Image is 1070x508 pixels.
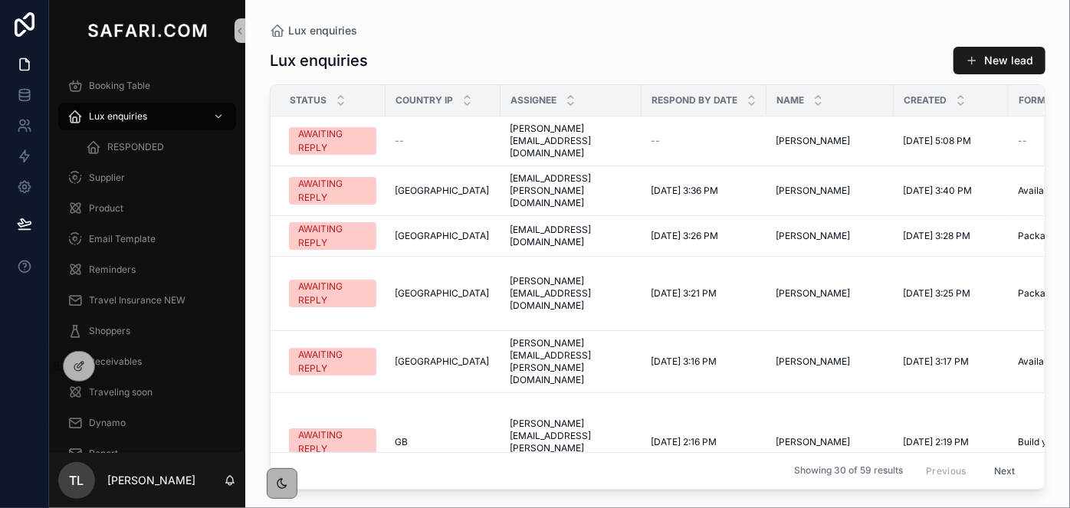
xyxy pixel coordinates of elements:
a: [PERSON_NAME] [776,436,885,448]
a: [DATE] 3:21 PM [651,287,757,300]
div: AWAITING REPLY [298,177,367,205]
span: Traveling soon [89,386,153,398]
span: Email Template [89,233,156,245]
a: Lux enquiries [58,103,236,130]
a: -- [651,135,757,147]
div: scrollable content [49,61,245,453]
span: -- [651,135,660,147]
a: -- [395,135,491,147]
span: -- [1018,135,1027,147]
a: AWAITING REPLY [289,428,376,456]
a: AWAITING REPLY [289,222,376,250]
span: Dynamo [89,417,126,429]
span: -- [395,135,404,147]
span: [DATE] 3:17 PM [903,356,969,368]
a: Traveling soon [58,379,236,406]
a: AWAITING REPLY [289,348,376,375]
a: [PERSON_NAME][EMAIL_ADDRESS][PERSON_NAME][DOMAIN_NAME] [510,337,632,386]
span: [DATE] 5:08 PM [903,135,971,147]
span: Lux enquiries [89,110,147,123]
span: [PERSON_NAME] [776,230,850,242]
span: [DATE] 3:26 PM [651,230,718,242]
span: [DATE] 3:21 PM [651,287,717,300]
button: Next [983,459,1026,483]
span: Lux enquiries [288,23,357,38]
span: [PERSON_NAME] [776,185,850,197]
span: [DATE] 2:16 PM [651,436,717,448]
span: Assignee [510,94,556,107]
span: RESPONDED [107,141,164,153]
a: Email Template [58,225,236,253]
a: RESPONDED [77,133,236,161]
a: [EMAIL_ADDRESS][DOMAIN_NAME] [510,224,632,248]
a: Travel Insurance NEW [58,287,236,314]
span: Receivables [89,356,142,368]
span: [DATE] 2:19 PM [903,436,969,448]
img: App logo [84,18,210,43]
span: Status [290,94,327,107]
span: [PERSON_NAME] [776,135,850,147]
a: [PERSON_NAME][EMAIL_ADDRESS][PERSON_NAME][DOMAIN_NAME] [510,418,632,467]
span: TL [70,471,84,490]
a: Product [58,195,236,222]
a: [DATE] 3:25 PM [903,287,999,300]
a: Booking Table [58,72,236,100]
a: Report [58,440,236,467]
div: AWAITING REPLY [298,428,367,456]
a: [DATE] 3:16 PM [651,356,757,368]
div: AWAITING REPLY [298,280,367,307]
a: [DATE] 2:16 PM [651,436,757,448]
span: Travel Insurance NEW [89,294,185,306]
a: [PERSON_NAME] [776,185,885,197]
a: AWAITING REPLY [289,177,376,205]
span: [GEOGRAPHIC_DATA] [395,287,489,300]
span: [DATE] 3:36 PM [651,185,718,197]
a: [PERSON_NAME][EMAIL_ADDRESS][DOMAIN_NAME] [510,275,632,312]
span: Product [89,202,123,215]
h1: Lux enquiries [270,50,368,71]
span: [DATE] 3:16 PM [651,356,717,368]
span: Name [776,94,804,107]
span: [PERSON_NAME] [776,287,850,300]
a: [GEOGRAPHIC_DATA] [395,356,491,368]
span: Supplier [89,172,125,184]
button: New lead [953,47,1045,74]
span: Shoppers [89,325,130,337]
a: GB [395,436,491,448]
span: [GEOGRAPHIC_DATA] [395,356,489,368]
a: [DATE] 2:19 PM [903,436,999,448]
a: [PERSON_NAME] [776,356,885,368]
a: Receivables [58,348,236,375]
span: Respond by date [652,94,737,107]
a: [DATE] 3:28 PM [903,230,999,242]
a: [DATE] 3:17 PM [903,356,999,368]
a: [PERSON_NAME] [776,230,885,242]
a: [DATE] 3:36 PM [651,185,757,197]
a: [GEOGRAPHIC_DATA] [395,287,491,300]
div: AWAITING REPLY [298,127,367,155]
span: [DATE] 3:25 PM [903,287,970,300]
span: [PERSON_NAME] [776,436,850,448]
a: [DATE] 3:40 PM [903,185,999,197]
span: [DATE] 3:40 PM [903,185,972,197]
a: [EMAIL_ADDRESS][PERSON_NAME][DOMAIN_NAME] [510,172,632,209]
span: [GEOGRAPHIC_DATA] [395,230,489,242]
a: Shoppers [58,317,236,345]
p: [PERSON_NAME] [107,473,195,488]
a: Dynamo [58,409,236,437]
span: [DATE] 3:28 PM [903,230,970,242]
a: [DATE] 3:26 PM [651,230,757,242]
div: AWAITING REPLY [298,222,367,250]
a: Supplier [58,164,236,192]
span: [GEOGRAPHIC_DATA] [395,185,489,197]
a: Reminders [58,256,236,283]
a: Lux enquiries [270,23,357,38]
a: [DATE] 5:08 PM [903,135,999,147]
a: [PERSON_NAME][EMAIL_ADDRESS][DOMAIN_NAME] [510,123,632,159]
